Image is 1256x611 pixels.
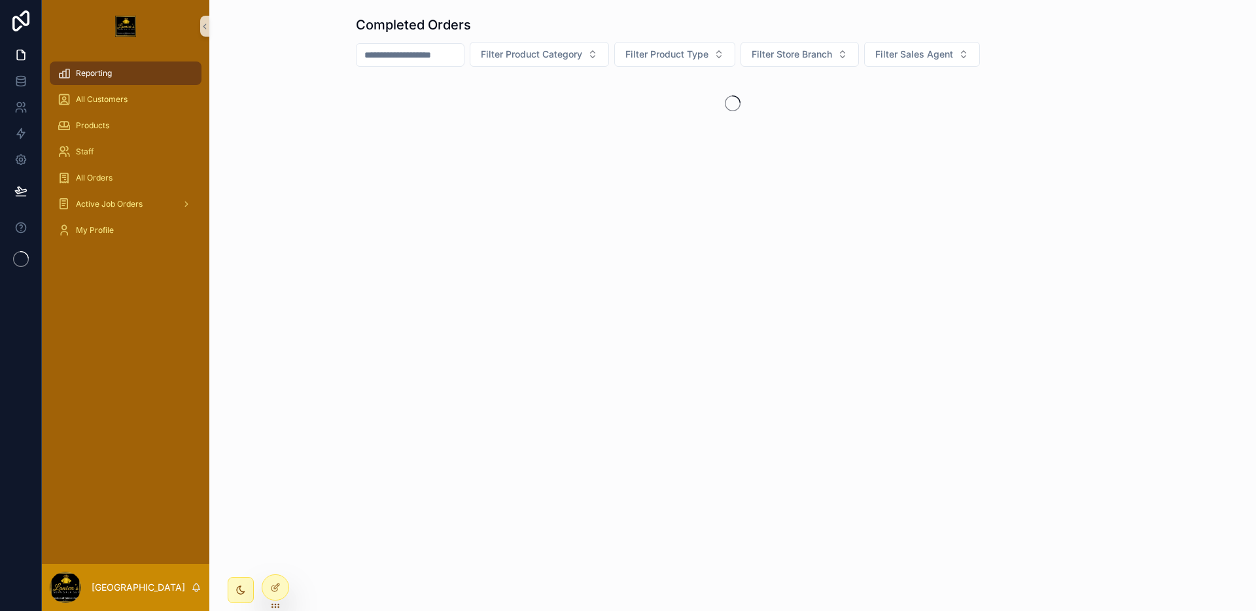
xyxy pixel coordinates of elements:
button: Select Button [614,42,735,67]
button: Select Button [470,42,609,67]
span: My Profile [76,225,114,236]
a: Staff [50,140,201,164]
span: Filter Product Type [625,48,708,61]
span: Reporting [76,68,112,79]
h1: Completed Orders [356,16,471,34]
img: App logo [115,16,136,37]
a: Reporting [50,61,201,85]
span: Products [76,120,109,131]
span: Active Job Orders [76,199,143,209]
a: All Customers [50,88,201,111]
a: Active Job Orders [50,192,201,216]
span: Staff [76,147,94,157]
div: scrollable content [42,52,209,259]
span: Filter Product Category [481,48,582,61]
span: All Customers [76,94,128,105]
a: All Orders [50,166,201,190]
a: My Profile [50,218,201,242]
button: Select Button [864,42,980,67]
p: [GEOGRAPHIC_DATA] [92,581,185,594]
a: Products [50,114,201,137]
button: Select Button [741,42,859,67]
span: Filter Sales Agent [875,48,953,61]
span: All Orders [76,173,113,183]
span: Filter Store Branch [752,48,832,61]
